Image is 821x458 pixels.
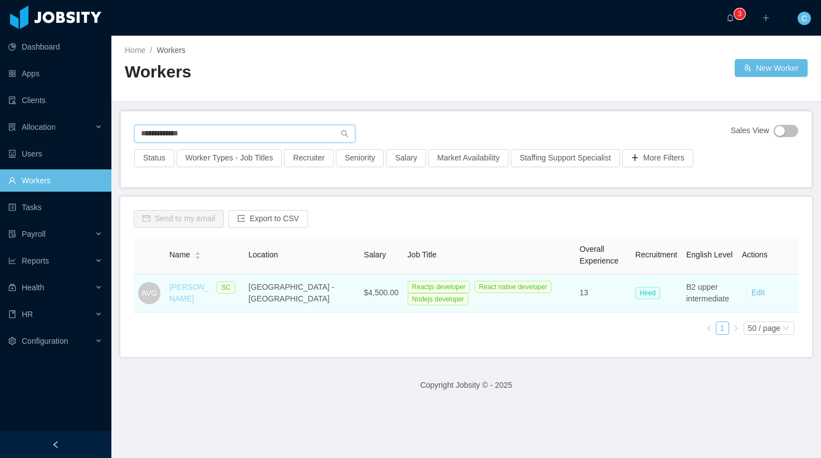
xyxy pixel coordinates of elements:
span: English Level [686,250,732,259]
button: icon: exportExport to CSV [228,210,308,228]
span: Overall Experience [580,245,619,265]
button: icon: plusMore Filters [622,149,693,167]
i: icon: right [732,325,739,332]
i: icon: setting [8,337,16,345]
span: Location [248,250,278,259]
button: Recruiter [284,149,334,167]
i: icon: caret-down [195,255,201,258]
span: / [150,46,152,55]
a: icon: appstoreApps [8,62,102,85]
footer: Copyright Jobsity © - 2025 [111,366,821,405]
span: $4,500.00 [364,288,398,297]
span: Hired [636,287,661,299]
span: Sales View [731,125,769,137]
span: Job Title [408,250,437,259]
div: 50 / page [748,322,780,334]
span: Name [169,249,190,261]
td: B2 upper intermediate [682,274,737,313]
li: Previous Page [702,321,716,335]
i: icon: book [8,310,16,318]
span: Nodejs developer [408,293,468,305]
i: icon: left [706,325,712,332]
button: Worker Types - Job Titles [177,149,282,167]
li: Next Page [729,321,742,335]
i: icon: line-chart [8,257,16,265]
a: icon: auditClients [8,89,102,111]
span: AVG [141,282,158,304]
li: 1 [716,321,729,335]
a: icon: profileTasks [8,196,102,218]
a: Home [125,46,145,55]
span: Allocation [22,123,56,131]
span: Workers [157,46,185,55]
a: icon: userWorkers [8,169,102,192]
i: icon: down [783,325,789,333]
i: icon: search [341,130,349,138]
button: Staffing Support Specialist [511,149,620,167]
i: icon: bell [726,14,734,22]
span: Health [22,283,44,292]
td: [GEOGRAPHIC_DATA] - [GEOGRAPHIC_DATA] [244,274,359,313]
i: icon: solution [8,123,16,131]
span: C [802,12,807,25]
i: icon: caret-up [195,251,201,254]
button: icon: usergroup-addNew Worker [735,59,808,77]
span: Reactjs developer [408,281,470,293]
a: [PERSON_NAME] [169,282,209,303]
i: icon: medicine-box [8,284,16,291]
a: icon: pie-chartDashboard [8,36,102,58]
div: Sort [194,250,201,258]
i: icon: plus [762,14,770,22]
button: Salary [386,149,426,167]
a: icon: robotUsers [8,143,102,165]
span: Salary [364,250,386,259]
span: Payroll [22,230,46,238]
span: HR [22,310,33,319]
i: icon: file-protect [8,230,16,238]
span: SC [217,281,235,294]
span: Configuration [22,337,68,345]
span: Actions [742,250,768,259]
button: Status [134,149,174,167]
button: Market Availability [428,149,509,167]
p: 3 [738,8,742,20]
button: Seniority [336,149,384,167]
a: 1 [716,322,729,334]
td: 13 [575,274,631,313]
a: Hired [636,288,665,297]
span: Recruitment [636,250,677,259]
span: Reports [22,256,49,265]
span: React native developer [475,281,552,293]
h2: Workers [125,61,466,84]
sup: 3 [734,8,745,20]
a: Edit [751,288,765,297]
